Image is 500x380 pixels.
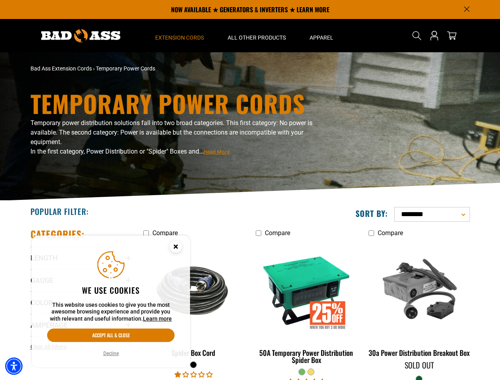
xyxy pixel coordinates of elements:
[5,357,23,375] div: Accessibility Menu
[30,253,58,262] span: Length
[143,315,172,322] a: This website uses cookies to give you the most awesome browsing experience and provide you with r...
[30,343,70,351] a: Clear All Filters
[30,291,131,313] summary: Color
[30,247,131,269] summary: Length
[204,149,230,155] span: Read More
[378,229,403,237] span: Compare
[30,91,319,115] h1: Temporary Power Cords
[411,29,423,42] summary: Search
[143,349,244,356] div: Spider Box Cord
[32,236,190,368] aside: Cookie Consent
[369,349,470,356] div: 30a Power Distribution Breakout Box
[93,65,95,72] span: ›
[143,241,244,361] a: black Spider Box Cord
[428,19,441,52] a: Open this option
[175,371,213,378] span: 1.00 stars
[30,228,85,240] h2: Categories:
[30,321,68,330] span: Amperage
[47,285,175,295] h2: We use cookies
[30,269,131,291] summary: Gauge
[47,329,175,342] button: Accept all & close
[162,236,190,260] button: Close this option
[143,19,216,52] summary: Extension Cords
[101,350,121,357] button: Decline
[265,229,290,237] span: Compare
[228,34,286,41] span: All Other Products
[30,65,319,73] nav: breadcrumbs
[96,65,155,72] span: Temporary Power Cords
[30,344,67,350] span: Clear All Filters
[155,34,204,41] span: Extension Cords
[30,148,230,155] span: In the first category, Power Distribution or "Spider" Boxes and...
[30,119,312,146] span: Temporary power distribution solutions fall into two broad categories. This first category: No po...
[298,19,345,52] summary: Apparel
[30,298,53,307] span: Color
[30,206,89,217] h2: Popular Filter:
[144,260,243,321] img: black
[30,314,131,336] summary: Amperage
[47,302,175,323] p: This website uses cookies to give you the most awesome browsing experience and provide you with r...
[257,245,356,336] img: 50A Temporary Power Distribution Spider Box
[30,276,53,285] span: Gauge
[445,31,458,40] a: cart
[369,245,469,336] img: green
[369,241,470,361] a: green 30a Power Distribution Breakout Box
[216,19,298,52] summary: All Other Products
[30,65,92,72] a: Bad Ass Extension Cords
[256,349,357,363] div: 50A Temporary Power Distribution Spider Box
[310,34,333,41] span: Apparel
[369,361,470,369] div: Sold Out
[356,208,388,218] label: Sort by:
[152,229,178,237] span: Compare
[256,241,357,368] a: 50A Temporary Power Distribution Spider Box 50A Temporary Power Distribution Spider Box
[41,29,120,42] img: Bad Ass Extension Cords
